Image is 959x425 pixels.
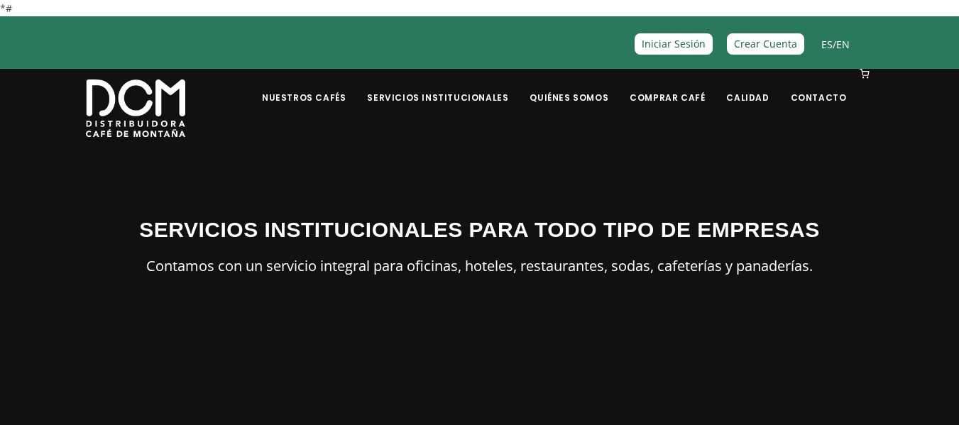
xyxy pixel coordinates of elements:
[521,70,617,104] a: Quiénes Somos
[718,70,777,104] a: Calidad
[836,38,850,51] a: EN
[727,33,804,54] a: Crear Cuenta
[635,33,713,54] a: Iniciar Sesión
[86,254,874,278] p: Contamos con un servicio integral para oficinas, hoteles, restaurantes, sodas, cafeterías y panad...
[621,70,713,104] a: Comprar Café
[821,38,833,51] a: ES
[86,214,874,245] h3: SERVICIOS INSTITUCIONALES PARA TODO TIPO DE EMPRESAS
[253,70,354,104] a: Nuestros Cafés
[782,70,855,104] a: Contacto
[821,36,850,53] span: /
[358,70,517,104] a: Servicios Institucionales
